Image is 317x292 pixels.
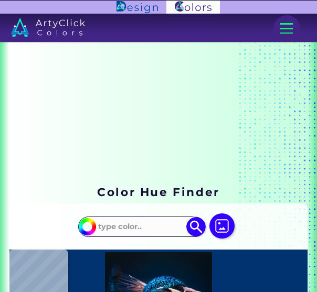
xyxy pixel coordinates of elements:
h1: Color Hue Finder [97,184,219,200]
img: ArtyClick Colors logo [166,1,220,14]
img: icon search [186,217,206,236]
img: ArtyClick Design logo [117,1,158,13]
img: logo_artyclick_colors_white.svg [11,18,85,37]
input: type color.. [94,218,189,235]
img: icon picture [209,213,235,239]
